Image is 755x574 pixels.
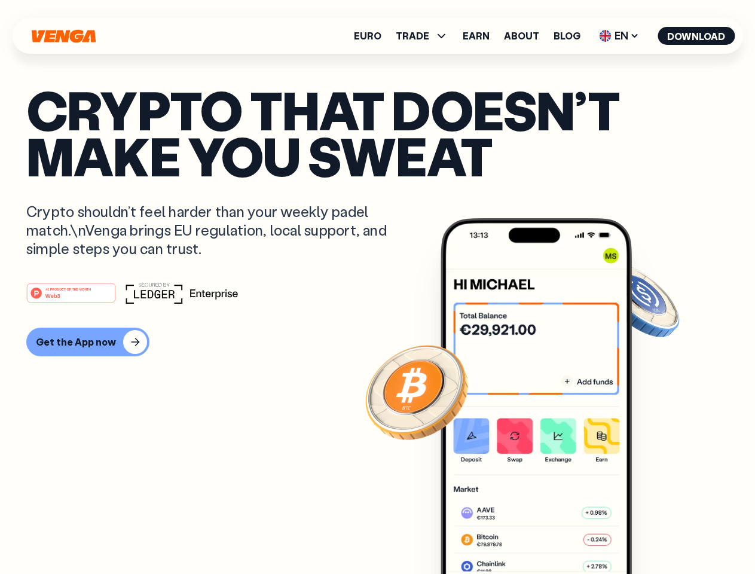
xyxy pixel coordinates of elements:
img: Bitcoin [363,338,470,445]
div: Get the App now [36,336,116,348]
span: EN [595,26,643,45]
a: Blog [554,31,580,41]
a: #1 PRODUCT OF THE MONTHWeb3 [26,290,116,306]
tspan: Web3 [45,292,60,298]
a: About [504,31,539,41]
p: Crypto shouldn’t feel harder than your weekly padel match.\nVenga brings EU regulation, local sup... [26,202,404,258]
img: USDC coin [596,257,682,343]
span: TRADE [396,29,448,43]
a: Earn [463,31,490,41]
button: Download [658,27,735,45]
img: flag-uk [599,30,611,42]
span: TRADE [396,31,429,41]
button: Get the App now [26,328,149,356]
p: Crypto that doesn’t make you sweat [26,87,729,178]
svg: Home [30,29,97,43]
a: Get the App now [26,328,729,356]
tspan: #1 PRODUCT OF THE MONTH [45,287,91,291]
a: Euro [354,31,381,41]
